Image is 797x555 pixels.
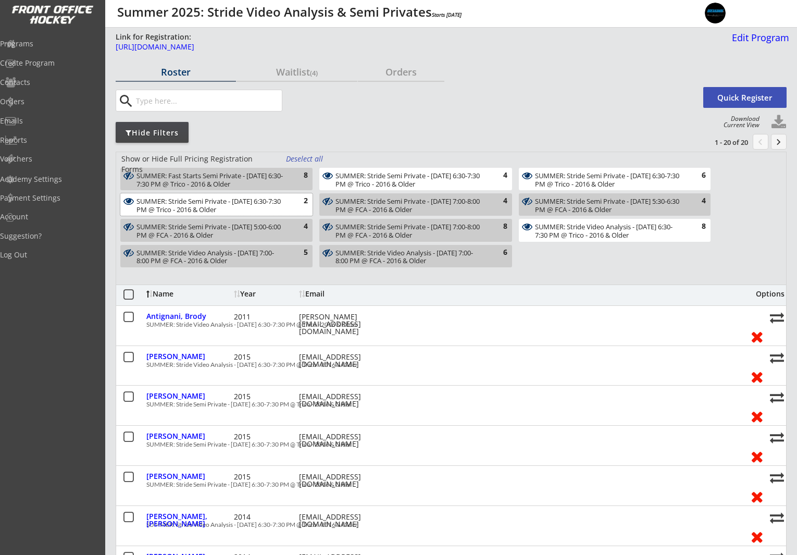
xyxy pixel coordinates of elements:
button: Remove from roster (no refund) [748,328,767,344]
button: Move player [770,471,784,485]
div: 4 [685,196,706,206]
div: Download Current View [718,116,759,128]
button: search [117,93,134,109]
div: SUMMER: Stride Semi Private - July 10 - 7:00-8:00 PM @ FCA - 2016 & Older [335,197,483,214]
button: Remove from roster (no refund) [748,368,767,385]
div: SUMMER: Stride Semi Private - August 13 - 6:30-7:30 PM @ Trico - 2016 & Older [335,171,483,188]
div: Show or Hide Full Pricing Registration Forms [121,154,274,174]
div: SUMMER: Stride Semi Private - [DATE] 5:00-6:00 PM @ FCA - 2016 & Older [136,223,284,239]
a: [URL][DOMAIN_NAME] [116,43,641,56]
div: 4 [487,196,507,206]
div: 1 - 20 of 20 [694,138,748,147]
div: SUMMER: Stride Semi Private - August 14 - 6:30-7:30 PM @ Trico - 2016 & Older [535,171,682,188]
button: Move player [770,511,784,525]
div: Antignani, Brody [146,313,231,320]
font: (4) [310,68,318,78]
div: [URL][DOMAIN_NAME] [116,43,641,51]
div: [EMAIL_ADDRESS][DOMAIN_NAME] [299,513,393,528]
div: SUMMER: Stride Video Analysis - [DATE] 7:00-8:00 PM @ FCA - 2016 & Older [335,249,483,265]
div: SUMMER: Stride Video Analysis - [DATE] 6:30-7:30 PM @ Trico - 2016 & Older [146,522,742,528]
div: [EMAIL_ADDRESS][DOMAIN_NAME] [299,473,393,488]
button: Remove from roster (no refund) [748,408,767,424]
div: 2015 [234,473,296,480]
div: SUMMER: Stride Semi Private - July 14 - 5:30-6:30 PM @ FCA - 2016 & Older [535,197,682,214]
div: Edit Program [728,33,789,42]
div: SUMMER: Stride Semi Private - [DATE] 6:30-7:30 PM @ Trico - 2016 & Older [535,172,682,188]
div: SUMMER: Stride Semi Private - [DATE] 6:30-7:30 PM @ Trico - 2016 & Older [335,172,483,188]
div: 8 [487,221,507,232]
div: 2015 [234,353,296,361]
div: SUMMER: Fast Starts Semi Private - [DATE] 6:30-7:30 PM @ Trico - 2016 & Older [136,172,284,188]
div: SUMMER: Stride Semi Private - [DATE] 6:30-7:30 PM @ Trico - 2016 & Older [146,441,742,448]
div: SUMMER: Stride Semi Private - July 21 - 5:00-6:00 PM @ FCA - 2016 & Older [136,223,284,239]
div: [EMAIL_ADDRESS][DOMAIN_NAME] [299,393,393,408]
button: keyboard_arrow_right [771,134,787,150]
div: SUMMER: Fast Starts Semi Private - August 12 - 6:30-7:30 PM @ Trico - 2016 & Older [136,171,284,188]
div: 5 [287,248,308,258]
div: 6 [685,170,706,181]
div: Deselect all [286,154,325,164]
button: Quick Register [703,87,787,108]
button: Move player [770,311,784,325]
div: [PERSON_NAME], [PERSON_NAME] [146,513,231,527]
div: Name [146,290,231,298]
div: SUMMER: Stride Video Analysis - [DATE] 6:30-7:30 PM @ Trico - 2016 & Older [146,322,742,328]
input: Type here... [134,90,282,111]
div: Orders [358,67,444,77]
div: Options [748,290,784,298]
div: 2 [287,196,308,206]
div: Year [234,290,296,298]
div: Email [299,290,393,298]
a: Edit Program [728,33,789,51]
div: 8 [287,170,308,181]
div: 4 [287,221,308,232]
div: 4 [487,170,507,181]
div: 2014 [234,513,296,521]
em: Starts [DATE] [432,11,462,18]
div: 2015 [234,433,296,440]
div: SUMMER: Stride Semi Private - July 24 - 7:00-8:00 PM @ FCA - 2016 & Older [335,223,483,239]
button: Remove from roster (no refund) [748,528,767,545]
div: SUMMER: Stride Semi Private - [DATE] 6:30-7:30 PM @ Trico - 2016 & Older [146,401,742,408]
div: SUMMER: Stride Video Analysis - July 17 - 7:00-8:00 PM @ FCA - 2016 & Older [136,249,284,265]
div: SUMMER: Stride Semi Private - August 15 - 6:30-7:30 PM @ Trico - 2016 & Older [136,197,284,214]
div: 2015 [234,393,296,400]
div: [PERSON_NAME] [146,473,231,480]
div: [EMAIL_ADDRESS][DOMAIN_NAME] [299,353,393,368]
div: 8 [685,221,706,232]
div: SUMMER: Stride Video Analysis - August 11 - 6:30-7:30 PM @ Trico - 2016 & Older [535,223,682,239]
div: Link for Registration: [116,32,193,42]
button: Move player [770,351,784,365]
div: [EMAIL_ADDRESS][DOMAIN_NAME] [299,433,393,448]
button: Remove from roster (no refund) [748,488,767,504]
div: [PERSON_NAME] [146,433,231,440]
div: 6 [487,248,507,258]
div: SUMMER: Stride Video Analysis - [DATE] 7:00-8:00 PM @ FCA - 2016 & Older [136,249,284,265]
div: SUMMER: Stride Semi Private - [DATE] 7:00-8:00 PM @ FCA - 2016 & Older [335,198,483,214]
div: SUMMER: Stride Semi Private - [DATE] 5:30-6:30 PM @ FCA - 2016 & Older [535,198,682,214]
div: Hide Filters [116,128,189,138]
div: [PERSON_NAME] [146,392,231,400]
div: [PERSON_NAME] [146,353,231,360]
button: Move player [770,390,784,404]
button: Remove from roster (no refund) [748,448,767,464]
div: Roster [116,67,236,77]
div: 2011 [234,313,296,320]
div: SUMMER: Stride Semi Private - [DATE] 7:00-8:00 PM @ FCA - 2016 & Older [335,223,483,239]
div: SUMMER: Stride Video Analysis - July 7 - 7:00-8:00 PM @ FCA - 2016 & Older [335,249,483,265]
div: SUMMER: Stride Semi Private - [DATE] 6:30-7:30 PM @ Trico - 2016 & Older [146,482,742,488]
div: SUMMER: Stride Semi Private - [DATE] 6:30-7:30 PM @ Trico - 2016 & Older [136,198,284,214]
div: SUMMER: Stride Video Analysis - [DATE] 6:30-7:30 PM @ Trico - 2016 & Older [146,362,742,368]
button: Move player [770,430,784,445]
div: [PERSON_NAME][EMAIL_ADDRESS][DOMAIN_NAME] [299,313,393,335]
div: SUMMER: Stride Video Analysis - [DATE] 6:30-7:30 PM @ Trico - 2016 & Older [535,223,682,239]
button: chevron_left [753,134,768,150]
div: Waitlist [236,67,357,77]
button: Click to download full roster. Your browser settings may try to block it, check your security set... [771,115,787,130]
